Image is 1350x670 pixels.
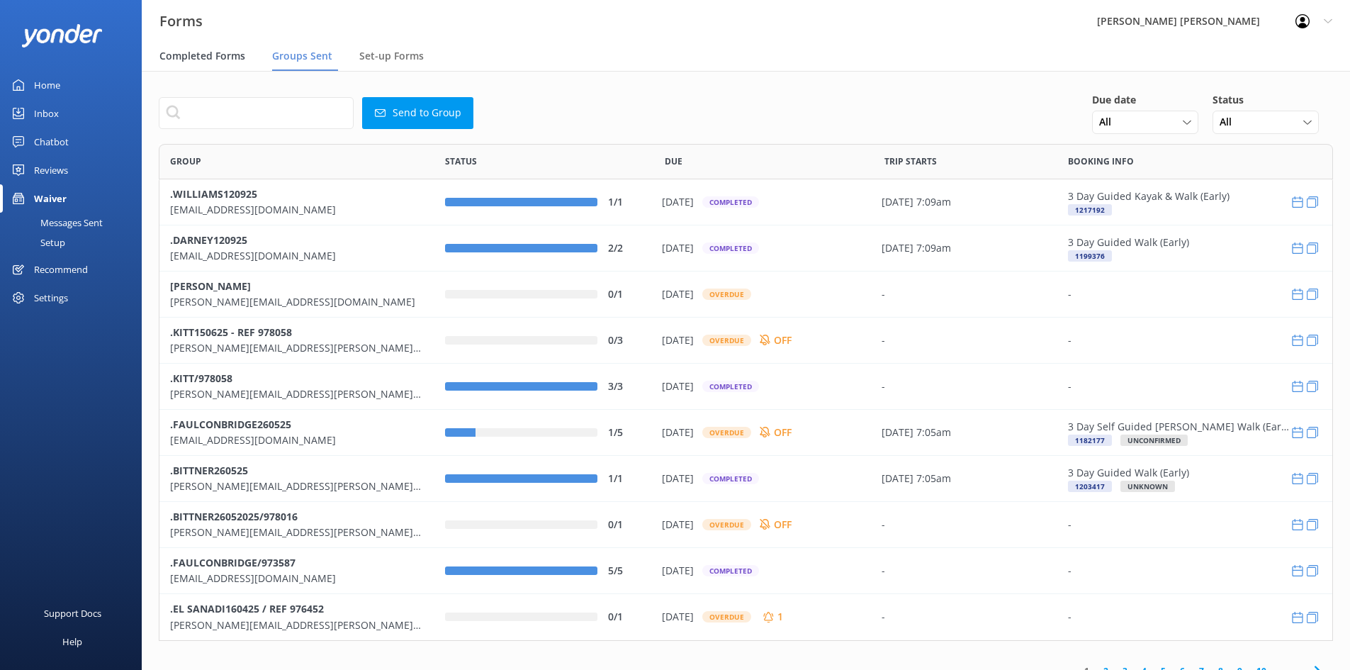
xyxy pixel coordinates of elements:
[1068,250,1112,262] div: 1199376
[1120,435,1188,446] div: Unconfirmed
[170,525,424,540] p: [PERSON_NAME][EMAIL_ADDRESS][PERSON_NAME][DOMAIN_NAME]
[445,155,477,168] span: Status
[359,49,424,63] span: Set-up Forms
[34,71,60,99] div: Home
[159,548,1333,594] div: row
[21,24,103,48] img: yonder-white-logo.png
[170,555,296,569] b: .FAULCONBRIDGE/973587
[362,97,473,129] button: Send to Group
[170,386,424,402] p: [PERSON_NAME][EMAIL_ADDRESS][PERSON_NAME][DOMAIN_NAME]
[702,289,751,300] div: Overdue
[159,225,1333,272] div: row
[665,155,682,168] span: Due
[272,49,332,63] span: Groups Sent
[662,379,694,394] p: [DATE]
[159,179,1333,640] div: grid
[9,213,103,233] div: Messages Sent
[882,286,1050,302] div: -
[702,565,759,576] div: Completed
[1099,114,1120,130] span: All
[159,318,1333,364] div: row
[1068,435,1112,446] div: 1182177
[159,179,1333,225] div: row
[608,563,643,579] div: 5/5
[662,240,694,256] p: [DATE]
[1068,563,1071,579] div: -
[159,594,1333,640] div: row
[1068,465,1189,481] p: 3 Day Guided Walk (Early)
[882,379,1050,394] div: -
[9,213,142,233] a: Messages Sent
[9,233,142,252] a: Setup
[608,379,643,394] div: 3/3
[159,364,1333,410] div: row
[608,517,643,532] div: 0/1
[34,184,67,213] div: Waiver
[662,563,694,579] p: [DATE]
[1068,189,1230,204] p: 3 Day Guided Kayak & Walk (Early)
[1068,286,1071,302] div: -
[159,456,1333,502] div: row
[1092,92,1213,108] h5: Due date
[882,563,1050,579] div: -
[662,471,694,486] p: [DATE]
[34,99,59,128] div: Inbox
[702,381,759,392] div: Completed
[1213,92,1333,108] h5: Status
[702,611,751,622] div: Overdue
[170,432,424,448] p: [EMAIL_ADDRESS][DOMAIN_NAME]
[702,242,759,254] div: Completed
[1120,481,1175,492] div: UNKNOWN
[882,517,1050,532] div: -
[882,471,1050,486] div: [DATE] 7:05am
[774,425,792,440] p: OFF
[882,333,1050,348] div: -
[170,479,424,494] p: [PERSON_NAME][EMAIL_ADDRESS][PERSON_NAME][DOMAIN_NAME]
[608,471,643,486] div: 1/1
[1068,609,1071,625] div: -
[159,410,1333,456] div: row
[9,233,65,252] div: Setup
[662,286,694,302] p: [DATE]
[159,502,1333,548] div: row
[159,10,203,33] h3: Forms
[702,427,751,438] div: Overdue
[170,233,247,246] b: .DARNEY120925
[662,333,694,348] p: [DATE]
[170,202,424,218] p: [EMAIL_ADDRESS][DOMAIN_NAME]
[34,284,68,312] div: Settings
[884,155,937,168] span: Trip Starts
[44,599,101,627] div: Support Docs
[1220,114,1240,130] span: All
[774,517,792,532] p: OFF
[702,473,759,484] div: Completed
[1068,379,1071,394] div: -
[170,371,232,384] b: .KITT/978058
[170,340,424,356] p: [PERSON_NAME][EMAIL_ADDRESS][PERSON_NAME][DOMAIN_NAME]
[608,425,643,440] div: 1/5
[170,509,298,523] b: .BITTNER26052025/978016
[170,325,292,338] b: .KITT150625 - REF 978058
[1068,419,1292,435] p: 3 Day Self Guided [PERSON_NAME] Walk (Early)
[777,609,783,625] p: 1
[882,609,1050,625] div: -
[1068,204,1112,216] div: 1217192
[34,156,68,184] div: Reviews
[170,155,201,168] span: Group
[170,463,248,476] b: .BITTNER260525
[774,333,792,348] p: OFF
[882,425,1050,440] div: [DATE] 7:05am
[702,519,751,530] div: Overdue
[702,335,751,346] div: Overdue
[34,128,69,156] div: Chatbot
[170,294,424,310] p: [PERSON_NAME][EMAIL_ADDRESS][DOMAIN_NAME]
[702,196,759,208] div: Completed
[662,609,694,625] p: [DATE]
[662,194,694,210] p: [DATE]
[159,49,245,63] span: Completed Forms
[170,248,424,264] p: [EMAIL_ADDRESS][DOMAIN_NAME]
[34,255,88,284] div: Recommend
[62,627,82,656] div: Help
[608,333,643,348] div: 0/3
[882,240,1050,256] div: [DATE] 7:09am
